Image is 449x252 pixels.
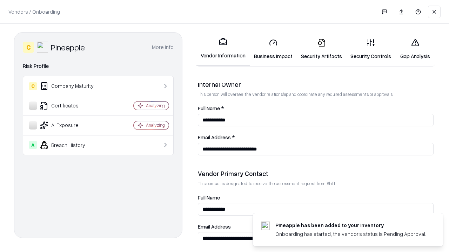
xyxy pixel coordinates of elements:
img: Pineapple [37,42,48,53]
a: Business Impact [250,33,297,65]
div: Analyzing [146,122,165,128]
div: Internal Owner [198,80,434,89]
div: Onboarding has started, the vendor's status is Pending Approval. [275,230,426,238]
div: Vendor Primary Contact [198,169,434,178]
div: A [29,141,37,149]
p: This contact is designated to receive the assessment request from Shift [198,181,434,187]
label: Full Name * [198,106,434,111]
div: Certificates [29,101,113,110]
div: Company Maturity [29,82,113,90]
img: pineappleenergy.com [261,222,270,230]
label: Full Name [198,195,434,200]
div: Pineapple [51,42,85,53]
label: Email Address * [198,135,434,140]
div: C [23,42,34,53]
div: Analyzing [146,103,165,108]
button: More info [152,41,174,54]
p: Vendors / Onboarding [8,8,60,15]
p: This person will oversee the vendor relationship and coordinate any required assessments or appro... [198,91,434,97]
a: Vendor Information [196,32,250,66]
div: Risk Profile [23,62,174,70]
div: C [29,82,37,90]
a: Security Controls [346,33,395,65]
div: Breach History [29,141,113,149]
div: Pineapple has been added to your inventory [275,222,426,229]
label: Email Address [198,224,434,229]
div: AI Exposure [29,121,113,129]
a: Gap Analysis [395,33,435,65]
a: Security Artifacts [297,33,346,65]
